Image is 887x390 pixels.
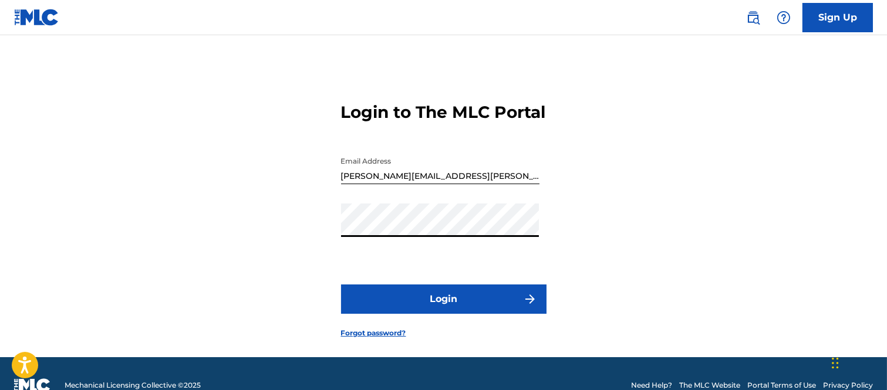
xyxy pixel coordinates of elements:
[741,6,765,29] a: Public Search
[828,334,887,390] div: Widget de chat
[777,11,791,25] img: help
[341,102,546,123] h3: Login to The MLC Portal
[832,345,839,381] div: Arrastrar
[523,292,537,306] img: f7272a7cc735f4ea7f67.svg
[772,6,795,29] div: Help
[828,334,887,390] iframe: Chat Widget
[341,284,547,314] button: Login
[802,3,873,32] a: Sign Up
[341,328,406,338] a: Forgot password?
[14,9,59,26] img: MLC Logo
[746,11,760,25] img: search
